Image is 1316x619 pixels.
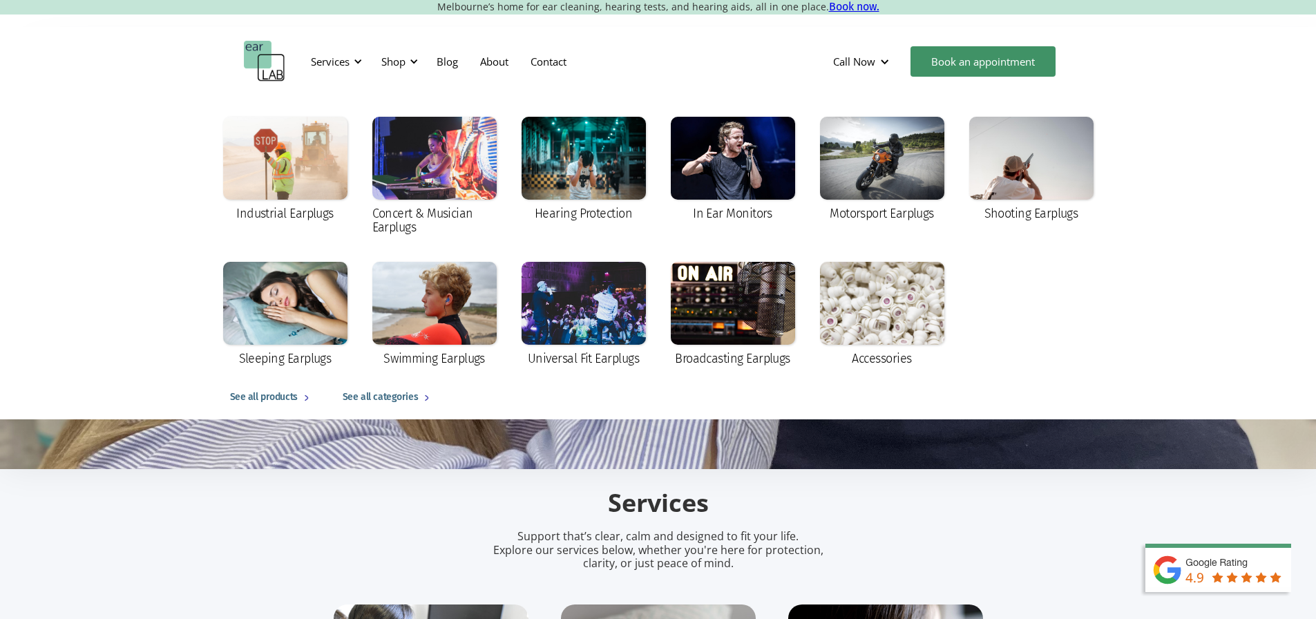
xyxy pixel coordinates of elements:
[962,110,1100,230] a: Shooting Earplugs
[329,375,449,419] a: See all categories
[216,110,354,230] a: Industrial Earplugs
[365,110,504,244] a: Concert & Musician Earplugs
[664,255,802,375] a: Broadcasting Earplugs
[519,41,578,82] a: Contact
[528,352,639,365] div: Universal Fit Earplugs
[984,207,1078,220] div: Shooting Earplugs
[664,110,802,230] a: In Ear Monitors
[244,41,285,82] a: home
[372,207,497,234] div: Concert & Musician Earplugs
[475,530,841,570] p: Support that’s clear, calm and designed to fit your life. Explore our services below, whether you...
[830,207,934,220] div: Motorsport Earplugs
[365,255,504,375] a: Swimming Earplugs
[515,110,653,230] a: Hearing Protection
[383,352,485,365] div: Swimming Earplugs
[381,55,406,68] div: Shop
[216,375,329,419] a: See all products
[535,207,632,220] div: Hearing Protection
[236,207,334,220] div: Industrial Earplugs
[230,389,298,406] div: See all products
[675,352,790,365] div: Broadcasting Earplugs
[813,255,951,375] a: Accessories
[469,41,519,82] a: About
[373,41,422,82] div: Shop
[311,55,350,68] div: Services
[303,41,366,82] div: Services
[693,207,772,220] div: In Ear Monitors
[852,352,911,365] div: Accessories
[426,41,469,82] a: Blog
[343,389,418,406] div: See all categories
[822,41,904,82] div: Call Now
[833,55,875,68] div: Call Now
[813,110,951,230] a: Motorsport Earplugs
[910,46,1056,77] a: Book an appointment
[239,352,332,365] div: Sleeping Earplugs
[515,255,653,375] a: Universal Fit Earplugs
[334,487,983,520] h2: Services
[216,255,354,375] a: Sleeping Earplugs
